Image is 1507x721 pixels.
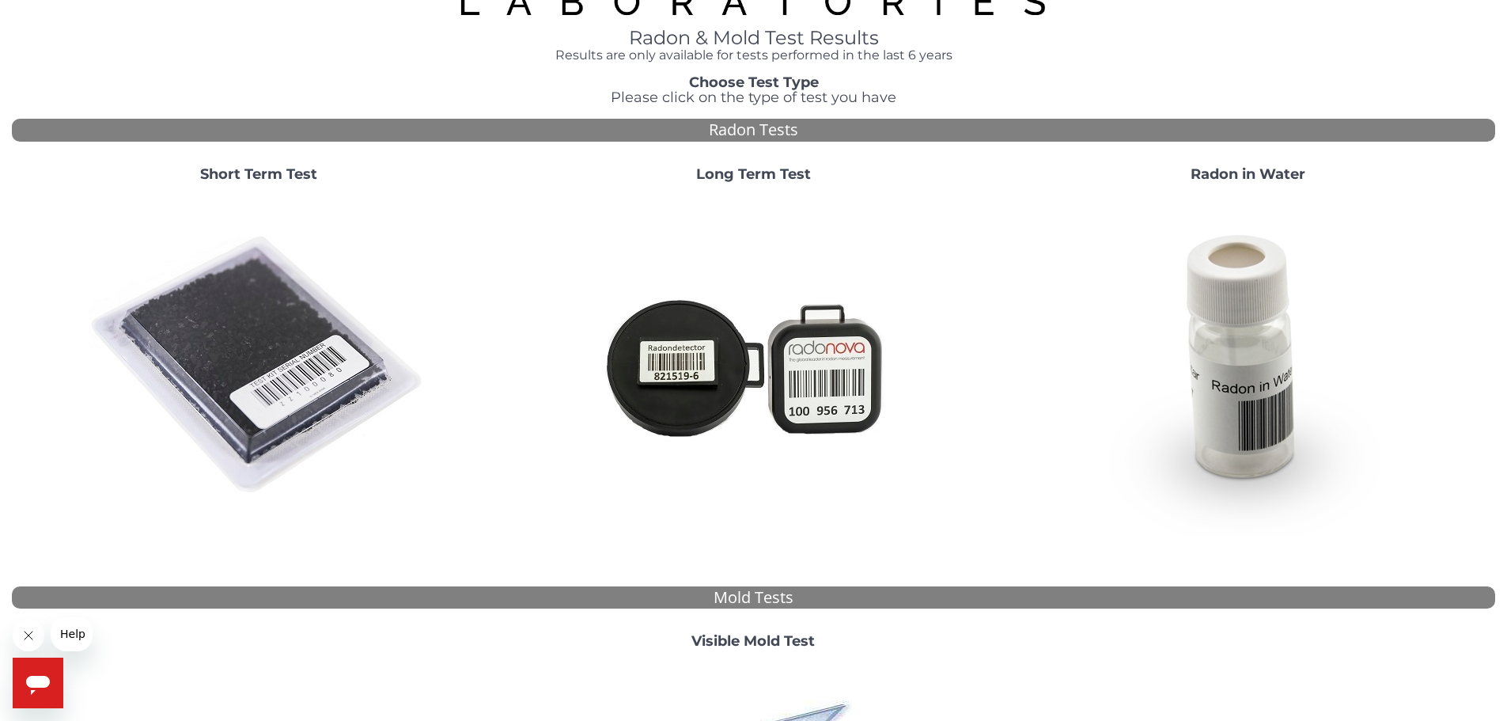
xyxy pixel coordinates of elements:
h4: Results are only available for tests performed in the last 6 years [457,48,1051,63]
iframe: Button to launch messaging window [13,658,63,708]
strong: Short Term Test [200,165,317,183]
div: Mold Tests [12,586,1495,609]
div: Radon Tests [12,119,1495,142]
img: RadoninWater.jpg [1077,195,1418,536]
img: Radtrak2vsRadtrak3.jpg [583,195,923,536]
h1: Radon & Mold Test Results [457,28,1051,48]
strong: Long Term Test [696,165,811,183]
iframe: Message from company [51,617,93,651]
strong: Choose Test Type [689,74,819,91]
strong: Visible Mold Test [691,632,815,650]
img: ShortTerm.jpg [89,195,429,536]
span: Please click on the type of test you have [611,89,896,106]
strong: Radon in Water [1191,165,1305,183]
iframe: Close message [13,620,44,651]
